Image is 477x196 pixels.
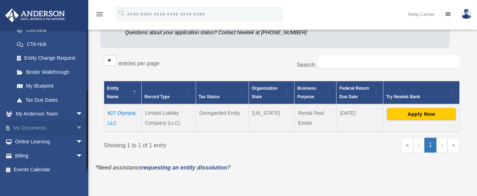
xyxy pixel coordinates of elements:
[5,135,94,149] a: Online Learningarrow_drop_down
[76,121,90,135] span: arrow_drop_down
[5,163,94,177] a: Events Calendar
[5,107,94,121] a: My Anderson Teamarrow_drop_down
[76,149,90,163] span: arrow_drop_down
[249,81,294,105] th: Organization State: Activate to sort
[104,104,142,132] td: 627 Olympia, LLC
[336,81,383,105] th: Federal Return Due Date: Activate to sort
[436,138,447,153] a: Next
[3,8,67,22] img: Anderson Advisors Platinum Portal
[294,104,336,132] td: Rental Real Estate
[252,86,278,99] span: Organization State
[10,79,90,93] a: My Blueprint
[144,94,170,99] span: Record Type
[199,94,220,99] span: Tax Status
[125,28,341,37] p: Questions about your application status? Contact Newtek at [PHONE_NUMBER]
[297,62,316,68] label: Search:
[387,108,456,120] button: Apply Now
[424,138,437,153] a: 1
[5,149,94,163] a: Billingarrow_drop_down
[413,138,424,153] a: Previous
[95,165,231,171] em: *Need assistance ?
[297,86,316,99] span: Business Purpose
[76,107,90,121] span: arrow_drop_down
[339,86,369,99] span: Federal Return Due Date
[294,81,336,105] th: Business Purpose: Activate to sort
[95,12,104,18] a: menu
[401,138,413,153] a: First
[104,138,276,150] div: Showing 1 to 1 of 1 entry
[447,138,460,153] a: Last
[10,51,90,65] a: Entity Change Request
[336,104,383,132] td: [DATE]
[142,165,227,171] a: requesting an entity dissolution
[386,93,449,101] div: Try Newtek Bank
[76,135,90,149] span: arrow_drop_down
[10,65,90,79] a: Binder Walkthrough
[10,37,90,51] a: CTA Hub
[5,121,94,135] a: My Documentsarrow_drop_down
[196,81,249,105] th: Tax Status: Activate to sort
[118,10,126,17] i: search
[104,81,142,105] th: Entity Name: Activate to invert sorting
[461,9,472,19] img: User Pic
[249,104,294,132] td: [US_STATE]
[10,23,87,37] a: Overview
[142,104,196,132] td: Limited Liability Company (LLC)
[383,81,459,105] th: Try Newtek Bank : Activate to sort
[196,104,249,132] td: Disregarded Entity
[142,81,196,105] th: Record Type: Activate to sort
[107,86,119,99] span: Entity Name
[119,60,160,66] label: entries per page
[95,10,104,18] i: menu
[10,93,90,107] a: Tax Due Dates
